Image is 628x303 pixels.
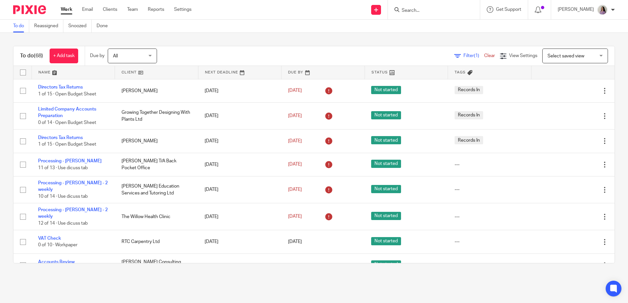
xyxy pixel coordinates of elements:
[198,102,281,129] td: [DATE]
[38,236,61,241] a: VAT Check
[371,260,401,269] span: Not started
[371,160,401,168] span: Not started
[463,53,484,58] span: Filter
[97,20,113,32] a: Done
[115,253,198,277] td: [PERSON_NAME] Consulting Limited
[455,71,466,74] span: Tags
[198,230,281,253] td: [DATE]
[288,139,302,143] span: [DATE]
[371,86,401,94] span: Not started
[148,6,164,13] a: Reports
[20,52,43,59] h1: To do
[455,111,483,119] span: Records In
[115,79,198,102] td: [PERSON_NAME]
[115,102,198,129] td: Growing Together Designing With Plants Ltd
[34,53,43,58] span: (68)
[38,92,96,96] span: 1 of 15 · Open Budget Sheet
[371,136,401,144] span: Not started
[38,142,96,147] span: 1 of 15 · Open Budget Sheet
[198,153,281,176] td: [DATE]
[115,130,198,153] td: [PERSON_NAME]
[484,53,495,58] a: Clear
[198,253,281,277] td: [DATE]
[288,214,302,219] span: [DATE]
[455,136,483,144] span: Records In
[113,54,118,58] span: All
[509,53,537,58] span: View Settings
[371,111,401,119] span: Not started
[61,6,72,13] a: Work
[198,79,281,102] td: [DATE]
[50,49,78,63] a: + Add task
[597,5,608,15] img: Olivia.jpg
[68,20,92,32] a: Snoozed
[103,6,117,13] a: Clients
[455,262,525,269] div: ---
[34,20,63,32] a: Reassigned
[38,159,101,163] a: Processing - [PERSON_NAME]
[38,208,108,219] a: Processing - [PERSON_NAME] - 2 weekly
[455,161,525,168] div: ---
[198,203,281,230] td: [DATE]
[288,187,302,192] span: [DATE]
[115,230,198,253] td: RTC Carpentry Ltd
[13,5,46,14] img: Pixie
[455,86,483,94] span: Records In
[38,135,83,140] a: Directors Tax Returns
[13,20,29,32] a: To do
[38,194,88,199] span: 10 of 14 · Use dicuss tab
[455,213,525,220] div: ---
[115,176,198,203] td: [PERSON_NAME] Education Services and Tutoring Ltd
[455,186,525,193] div: ---
[38,243,78,248] span: 0 of 10 · Workpaper
[558,6,594,13] p: [PERSON_NAME]
[38,85,83,90] a: Directors Tax Returns
[38,107,96,118] a: Limited Company Accounts Preparation
[115,153,198,176] td: [PERSON_NAME] T/A Back Pocket Office
[38,260,75,264] a: Accounts Review
[288,113,302,118] span: [DATE]
[198,130,281,153] td: [DATE]
[548,54,584,58] span: Select saved view
[38,221,88,226] span: 12 of 14 · Use dicuss tab
[288,89,302,93] span: [DATE]
[82,6,93,13] a: Email
[38,120,96,125] span: 0 of 14 · Open Budget Sheet
[174,6,191,13] a: Settings
[288,240,302,244] span: [DATE]
[38,181,108,192] a: Processing - [PERSON_NAME] - 2 weekly
[474,53,479,58] span: (1)
[496,7,521,12] span: Get Support
[198,176,281,203] td: [DATE]
[371,212,401,220] span: Not started
[90,52,104,59] p: Due by
[288,162,302,167] span: [DATE]
[455,238,525,245] div: ---
[401,8,460,14] input: Search
[127,6,138,13] a: Team
[371,237,401,245] span: Not started
[38,166,88,170] span: 11 of 13 · Use dicuss tab
[371,185,401,193] span: Not started
[115,203,198,230] td: The Willow Health Clinic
